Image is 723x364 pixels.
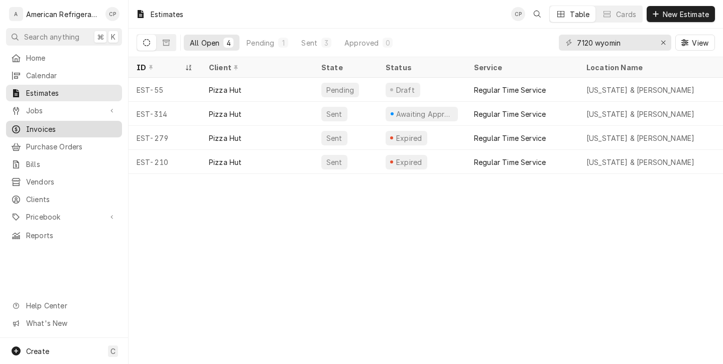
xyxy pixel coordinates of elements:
div: Status [386,62,456,73]
span: Vendors [26,176,117,187]
div: A [9,7,23,21]
div: Location Name [586,62,713,73]
div: EST-314 [129,102,201,126]
div: Pizza Hut [209,133,242,143]
div: Sent [301,38,317,48]
span: K [111,32,115,42]
div: Pizza Hut [209,157,242,167]
div: 4 [225,38,231,48]
div: Cards [616,9,636,20]
div: American Refrigeration LLC [26,9,100,20]
div: Sent [325,157,343,167]
span: Search anything [24,32,79,42]
div: Approved [344,38,379,48]
a: Go to Help Center [6,297,122,314]
a: Invoices [6,121,122,137]
div: Pending [325,85,355,95]
div: [US_STATE] & [PERSON_NAME] [586,85,694,95]
input: Keyword search [577,35,652,51]
div: Pending [247,38,274,48]
div: Regular Time Service [474,109,546,119]
a: Home [6,50,122,66]
a: Go to Jobs [6,102,122,119]
div: Awaiting Approval [395,109,454,119]
span: What's New [26,318,116,328]
div: CP [511,7,525,21]
div: EST-210 [129,150,201,174]
span: C [110,346,115,356]
a: Clients [6,191,122,208]
div: Draft [395,85,416,95]
div: 0 [385,38,391,48]
div: Table [570,9,589,20]
div: Expired [395,133,423,143]
div: Service [474,62,568,73]
div: CP [105,7,119,21]
span: Pricebook [26,212,102,222]
button: Search anything⌘K [6,28,122,46]
div: Client [209,62,303,73]
span: Create [26,347,49,355]
span: Invoices [26,124,117,134]
div: Regular Time Service [474,157,546,167]
div: Cordel Pyle's Avatar [105,7,119,21]
a: Purchase Orders [6,138,122,155]
div: Pizza Hut [209,85,242,95]
div: [US_STATE] & [PERSON_NAME] [586,133,694,143]
button: Open search [529,6,545,22]
span: Jobs [26,105,102,116]
div: 1 [280,38,286,48]
span: New Estimate [661,9,711,20]
div: American Refrigeration LLC's Avatar [9,7,23,21]
a: Estimates [6,85,122,101]
button: View [675,35,715,51]
div: 3 [323,38,329,48]
div: [US_STATE] & [PERSON_NAME] [586,157,694,167]
span: Calendar [26,70,117,81]
button: New Estimate [647,6,715,22]
a: Go to Pricebook [6,209,122,225]
span: View [690,38,710,48]
span: Reports [26,230,117,241]
a: Reports [6,227,122,244]
span: Clients [26,194,117,205]
div: EST-55 [129,78,201,102]
div: EST-279 [129,126,201,150]
a: Calendar [6,67,122,84]
span: Bills [26,159,117,169]
div: Regular Time Service [474,133,546,143]
a: Go to What's New [6,315,122,331]
span: Help Center [26,300,116,311]
div: Sent [325,133,343,143]
div: Pizza Hut [209,109,242,119]
div: Expired [395,157,423,167]
a: Bills [6,156,122,172]
div: [US_STATE] & [PERSON_NAME] [586,109,694,119]
div: Sent [325,109,343,119]
div: State [321,62,370,73]
span: ⌘ [97,32,104,42]
span: Home [26,53,117,63]
button: Erase input [655,35,671,51]
span: Purchase Orders [26,141,117,152]
a: Vendors [6,173,122,190]
span: Estimates [26,88,117,98]
div: Cordel Pyle's Avatar [511,7,525,21]
div: Regular Time Service [474,85,546,95]
div: ID [137,62,183,73]
div: All Open [190,38,219,48]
